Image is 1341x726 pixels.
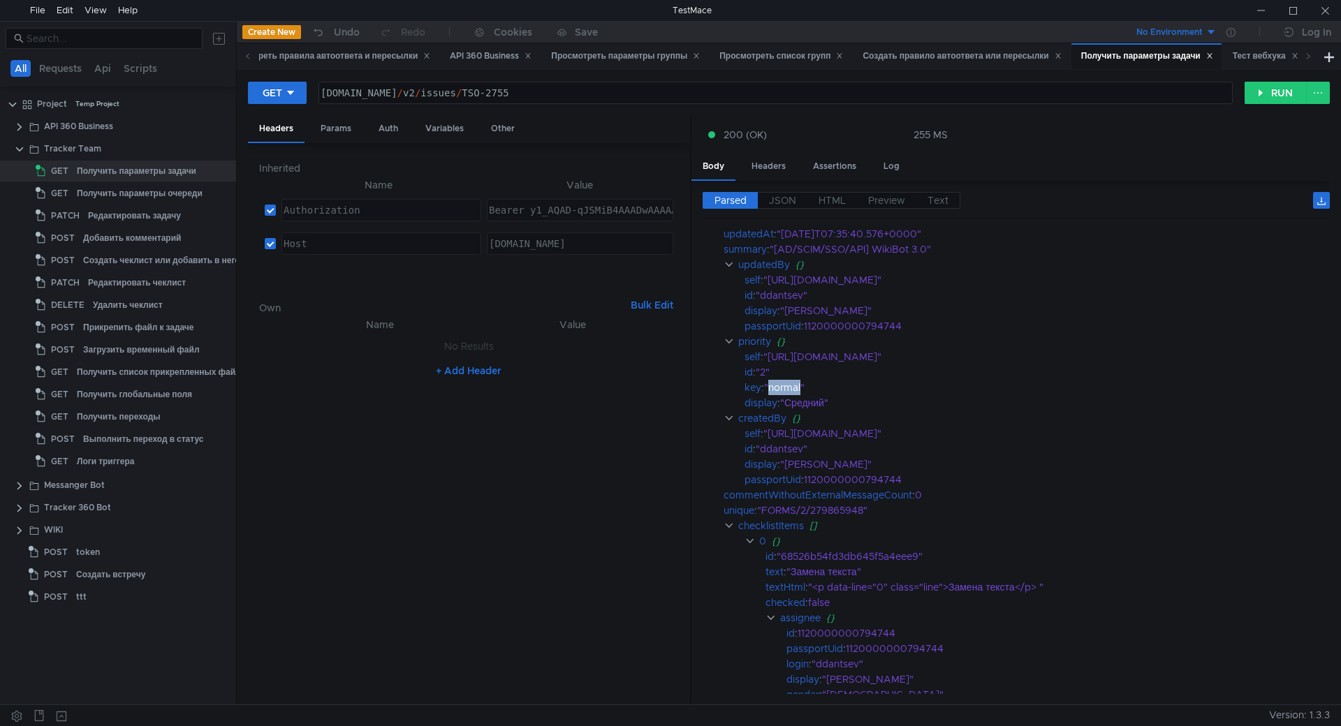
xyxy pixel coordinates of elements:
[745,318,1330,334] div: :
[77,406,161,427] div: Получить переходы
[51,250,75,271] span: POST
[478,316,668,333] th: Value
[51,161,68,181] span: GET
[309,116,362,142] div: Params
[738,410,786,426] div: createdBy
[51,406,68,427] span: GET
[764,380,1310,395] div: "normal"
[724,242,767,257] div: summary
[259,299,625,316] h6: Own
[780,395,1311,410] div: "Средний"
[414,116,475,142] div: Variables
[763,426,1310,441] div: "[URL][DOMAIN_NAME]"
[786,656,809,672] div: login
[1302,24,1331,40] div: Log In
[51,317,75,338] span: POST
[846,641,1312,656] div: 1120000000794744
[691,154,735,181] div: Body
[826,610,1312,625] div: {}
[745,441,1330,457] div: :
[44,586,68,607] span: POST
[1269,705,1330,725] span: Version: 1.3.3
[1136,26,1203,39] div: No Environment
[301,22,369,43] button: Undo
[745,395,1330,410] div: :
[786,625,795,641] div: id
[76,542,100,563] div: token
[786,687,1330,702] div: :
[765,595,1330,610] div: :
[745,272,761,288] div: self
[786,641,843,656] div: passportUid
[738,257,790,272] div: updatedBy
[83,228,181,249] div: Добавить комментарий
[719,49,843,64] div: Просмотреть список групп
[44,564,68,585] span: POST
[763,349,1310,364] div: "[URL][DOMAIN_NAME]"
[745,472,801,487] div: passportUid
[222,49,430,64] div: Просмотреть правила автоответа и пересылки
[10,60,31,77] button: All
[248,82,307,104] button: GET
[51,183,68,204] span: GET
[745,303,1330,318] div: :
[44,542,68,563] span: POST
[259,160,679,177] h6: Inherited
[44,116,113,137] div: API 360 Business
[745,380,1330,395] div: :
[745,441,753,457] div: id
[745,303,777,318] div: display
[745,272,1330,288] div: :
[745,472,1330,487] div: :
[804,472,1312,487] div: 1120000000794744
[745,457,777,472] div: display
[450,49,532,64] div: API 360 Business
[77,161,196,181] div: Получить параметры задачи
[76,586,87,607] div: ttt
[51,272,80,293] span: PATCH
[809,518,1312,533] div: []
[93,295,163,316] div: Удалить чеклист
[786,625,1330,641] div: :
[745,288,753,303] div: id
[83,250,272,271] div: Создать чеклист или добавить в него пункты
[44,519,63,540] div: WIKI
[44,138,101,159] div: Tracker Team
[1245,82,1307,104] button: RUN
[738,334,771,349] div: priority
[715,194,747,207] span: Parsed
[724,226,774,242] div: updatedAt
[369,22,435,43] button: Redo
[808,595,1311,610] div: false
[822,687,1311,702] div: "[DEMOGRAPHIC_DATA]"
[763,272,1310,288] div: "[URL][DOMAIN_NAME]"
[765,564,784,579] div: text
[724,487,912,503] div: commentWithoutExternalMessageCount
[740,154,797,179] div: Headers
[37,94,67,114] div: Project
[812,656,1310,672] div: "ddantsev"
[928,194,948,207] span: Text
[444,340,494,353] nz-embed-empty: No Results
[745,426,1330,441] div: :
[745,380,761,395] div: key
[792,410,1312,426] div: {}
[756,364,1310,380] div: "2"
[770,242,1311,257] div: "[AD/SCIM/SSO/API] WikiBot 3.0"
[83,317,194,338] div: Прикрепить файл к задаче
[765,549,774,564] div: id
[625,297,679,313] button: Bulk Edit
[796,257,1312,272] div: {}
[780,303,1311,318] div: "[PERSON_NAME]"
[786,672,819,687] div: display
[777,226,1312,242] div: "[DATE]T07:35:40.576+0000"
[745,349,761,364] div: self
[575,27,598,37] div: Save
[822,672,1311,687] div: "[PERSON_NAME]"
[786,656,1330,672] div: :
[786,672,1330,687] div: :
[872,154,911,179] div: Log
[51,429,75,450] span: POST
[242,25,301,39] button: Create New
[798,625,1310,641] div: 1120000000794744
